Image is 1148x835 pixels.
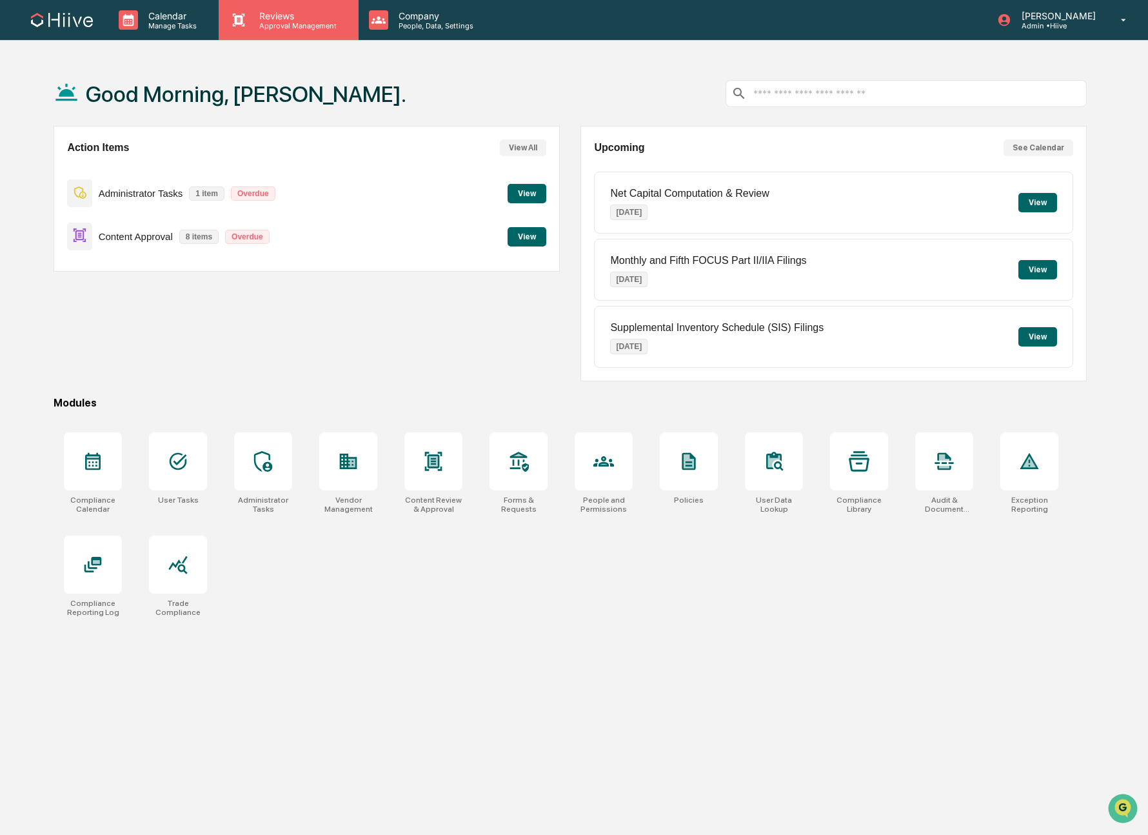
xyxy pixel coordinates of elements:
[31,13,93,27] img: logo
[575,496,633,514] div: People and Permissions
[44,99,212,112] div: Start new chat
[8,182,86,205] a: 🔎Data Lookup
[249,21,343,30] p: Approval Management
[1000,496,1058,514] div: Exception Reporting
[388,21,480,30] p: People, Data, Settings
[26,187,81,200] span: Data Lookup
[319,496,377,514] div: Vendor Management
[44,112,163,122] div: We're available if you need us!
[508,186,546,199] a: View
[13,164,23,174] div: 🖐️
[88,157,165,181] a: 🗄️Attestations
[915,496,973,514] div: Audit & Document Logs
[610,339,648,354] p: [DATE]
[13,188,23,199] div: 🔎
[8,157,88,181] a: 🖐️Preclearance
[138,10,203,21] p: Calendar
[674,496,704,505] div: Policies
[1004,139,1073,156] button: See Calendar
[1018,327,1057,347] button: View
[388,10,480,21] p: Company
[179,230,219,244] p: 8 items
[490,496,548,514] div: Forms & Requests
[86,81,406,107] h1: Good Morning, [PERSON_NAME].
[138,21,203,30] p: Manage Tasks
[149,599,207,617] div: Trade Compliance
[91,218,156,228] a: Powered byPylon
[26,163,83,176] span: Preclearance
[1011,21,1102,30] p: Admin • Hiive
[610,272,648,287] p: [DATE]
[1011,10,1102,21] p: [PERSON_NAME]
[13,27,235,48] p: How can we help?
[404,496,462,514] div: Content Review & Approval
[106,163,160,176] span: Attestations
[508,230,546,242] a: View
[99,231,173,242] p: Content Approval
[745,496,803,514] div: User Data Lookup
[99,188,183,199] p: Administrator Tasks
[508,227,546,246] button: View
[67,142,129,154] h2: Action Items
[249,10,343,21] p: Reviews
[610,205,648,220] p: [DATE]
[94,164,104,174] div: 🗄️
[64,496,122,514] div: Compliance Calendar
[1107,792,1142,827] iframe: Open customer support
[1018,260,1057,279] button: View
[830,496,888,514] div: Compliance Library
[128,219,156,228] span: Pylon
[54,397,1087,409] div: Modules
[500,139,546,156] button: View All
[13,99,36,122] img: 1746055101610-c473b297-6a78-478c-a979-82029cc54cd1
[219,103,235,118] button: Start new chat
[64,599,122,617] div: Compliance Reporting Log
[610,255,806,267] p: Monthly and Fifth FOCUS Part II/IIA Filings
[610,188,769,199] p: Net Capital Computation & Review
[610,322,824,334] p: Supplemental Inventory Schedule (SIS) Filings
[231,186,275,201] p: Overdue
[234,496,292,514] div: Administrator Tasks
[1018,193,1057,212] button: View
[189,186,224,201] p: 1 item
[225,230,270,244] p: Overdue
[594,142,644,154] h2: Upcoming
[508,184,546,203] button: View
[158,496,199,505] div: User Tasks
